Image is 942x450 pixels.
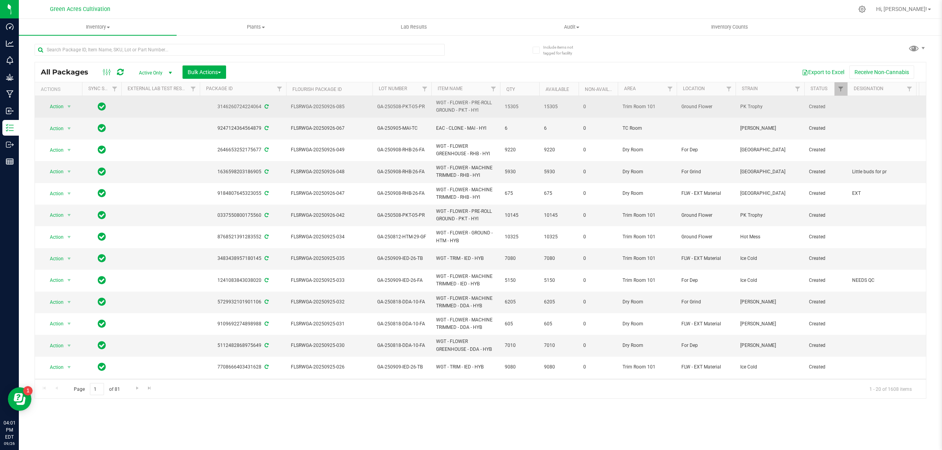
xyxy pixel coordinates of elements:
a: Area [624,86,636,91]
span: WGT - FLOWER - MACHINE TRIMMED - DDA - HYB [436,295,495,310]
div: 0337550800175560 [199,212,287,219]
span: GA-250812-HTM-29-GF [377,233,427,241]
span: Lab Results [390,24,438,31]
input: 1 [90,383,104,395]
span: FLSRWGA-20250926-085 [291,103,368,111]
span: Sync from Compliance System [263,191,268,196]
span: GA-250818-DDA-10-FA [377,320,427,328]
a: Status [811,86,827,91]
span: Created [809,190,843,197]
span: TC Room [623,125,672,132]
div: 5729932101901106 [199,298,287,306]
span: WGT - FLOWER - PRE-ROLL GROUND - PKT - HYI [436,99,495,114]
span: 0 [583,146,613,154]
span: 605 [505,320,535,328]
a: Filter [187,82,200,96]
span: 15305 [505,103,535,111]
a: Filter [487,82,500,96]
inline-svg: Manufacturing [6,90,14,98]
span: Ground Flower [681,103,731,111]
span: Created [809,168,843,176]
span: [PERSON_NAME] [740,298,800,306]
span: [GEOGRAPHIC_DATA] [740,146,800,154]
span: WGT - FLOWER - GROUND - HTM - HYB [436,229,495,244]
inline-svg: Inventory [6,124,14,132]
span: 9080 [544,363,574,371]
span: Ice Cold [740,255,800,262]
span: GA-250908-RHB-26-FA [377,146,427,154]
a: Go to the last page [144,383,155,394]
span: Sync from Compliance System [263,125,268,131]
span: WGT - FLOWER GREENHOUSE - RHB - HYI [436,143,495,158]
div: 1636598203186905 [199,168,287,176]
span: FLW - EXT Material [681,363,731,371]
span: Created [809,298,843,306]
span: GA-250818-DDA-10-FA [377,298,427,306]
span: 1 - 20 of 1608 items [863,383,918,395]
span: Trim Room 101 [623,277,672,284]
span: EAC - CLONE - MAI - HYI [436,125,495,132]
iframe: Resource center unread badge [23,386,33,396]
span: 0 [583,233,613,241]
span: WGT - TRIM - IED - HYB [436,363,495,371]
span: 10325 [544,233,574,241]
span: Ground Flower [681,233,731,241]
span: Dry Room [623,168,672,176]
div: 1241083843038020 [199,277,287,284]
span: Sync from Compliance System [263,321,268,327]
span: Ice Cold [740,363,800,371]
span: GA-250908-RHB-26-FA [377,190,427,197]
span: 5930 [505,168,535,176]
p: 09/26 [4,441,15,446]
span: select [64,188,74,199]
span: Action [43,318,64,329]
span: 15305 [544,103,574,111]
span: FLSRWGA-20250925-034 [291,233,368,241]
span: 0 [583,320,613,328]
div: Actions [41,87,79,92]
span: In Sync [98,210,106,221]
span: Dry Room [623,342,672,349]
inline-svg: Inbound [6,107,14,115]
inline-svg: Grow [6,73,14,81]
span: select [64,275,74,286]
span: Ice Cold [740,277,800,284]
a: Filter [723,82,736,96]
a: Non-Available [585,87,620,92]
span: WGT - FLOWER - MACHINE TRIMMED - RHB - HYI [436,186,495,201]
span: 6 [505,125,535,132]
span: Action [43,232,64,243]
span: FLSRWGA-20250925-026 [291,363,368,371]
span: PK Trophy [740,103,800,111]
span: PK Trophy [740,212,800,219]
span: For Dep [681,146,731,154]
span: FLW - EXT Material [681,255,731,262]
span: Created [809,342,843,349]
a: Audit [493,19,650,35]
span: Created [809,320,843,328]
span: Ground Flower [681,212,731,219]
span: Sync from Compliance System [263,104,268,109]
span: 675 [505,190,535,197]
span: 0 [583,277,613,284]
span: GA-250908-RHB-26-FA [377,168,427,176]
span: select [64,340,74,351]
span: For Dep [681,342,731,349]
span: For Dep [681,277,731,284]
span: Bulk Actions [188,69,221,75]
span: Action [43,145,64,156]
span: Action [43,362,64,373]
span: EXT [852,190,911,197]
span: For Grind [681,168,731,176]
span: select [64,318,74,329]
span: Sync from Compliance System [263,169,268,174]
span: Green Acres Cultivation [50,6,110,13]
inline-svg: Reports [6,158,14,165]
span: select [64,123,74,134]
span: GA-250909-IED-26-FA [377,277,427,284]
span: 675 [544,190,574,197]
span: 6205 [544,298,574,306]
div: 9109692274898988 [199,320,287,328]
span: 5150 [505,277,535,284]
